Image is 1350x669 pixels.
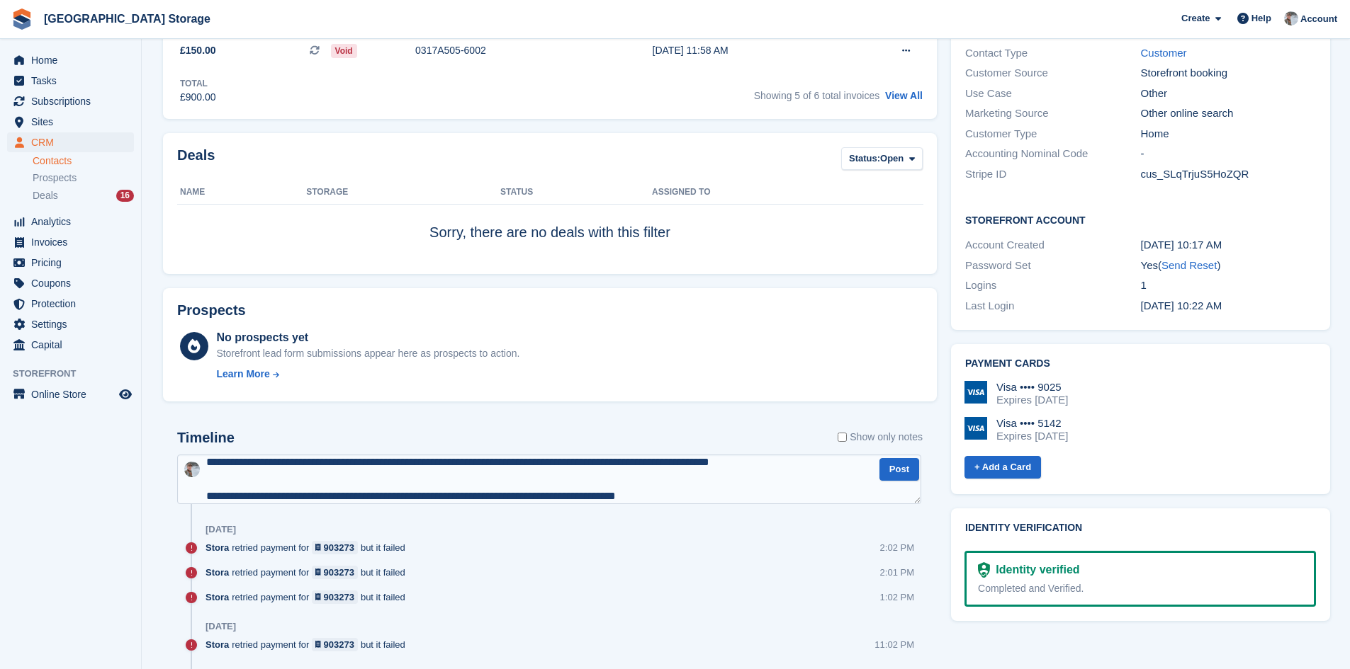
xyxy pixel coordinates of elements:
[1181,11,1210,25] span: Create
[978,581,1303,596] div: Completed and Verified.
[206,638,229,651] span: Stora
[415,43,607,58] div: 0317A505-6002
[33,154,134,168] a: Contacts
[978,562,990,578] img: Identity Verification Ready
[7,273,134,293] a: menu
[216,367,269,382] div: Learn More
[7,212,134,231] a: menu
[964,417,987,440] img: Visa Logo
[965,522,1316,534] h2: Identity verification
[31,91,116,111] span: Subscriptions
[216,346,519,361] div: Storefront lead form submissions appear here as prospects to action.
[500,181,652,204] th: Status
[306,181,500,204] th: Storage
[885,90,923,101] a: View All
[7,384,134,404] a: menu
[996,381,1068,394] div: Visa •••• 9025
[206,590,412,604] div: retried payment for but it failed
[880,590,914,604] div: 1:02 PM
[1161,259,1217,271] a: Send Reset
[13,367,141,381] span: Storefront
[1141,166,1316,183] div: cus_SLqTrjuS5HoZQR
[206,541,412,554] div: retried payment for but it failed
[754,90,879,101] span: Showing 5 of 6 total invoices
[31,212,116,231] span: Analytics
[312,638,358,651] a: 903273
[7,132,134,152] a: menu
[880,541,914,554] div: 2:02 PM
[990,561,1079,578] div: Identity verified
[996,394,1068,406] div: Expires [DATE]
[33,189,58,202] span: Deals
[964,381,987,404] img: Visa Logo
[312,541,358,554] a: 903273
[177,181,306,204] th: Name
[324,566,354,579] div: 903273
[965,45,1140,62] div: Contact Type
[965,278,1140,294] div: Logins
[177,147,215,173] h2: Deals
[652,181,923,204] th: Assigned to
[31,112,116,132] span: Sites
[1141,105,1316,122] div: Other online search
[1158,259,1220,271] span: ( )
[964,456,1041,479] a: + Add a Card
[1141,299,1222,311] time: 2025-05-21 09:22:32 UTC
[1300,12,1337,26] span: Account
[7,91,134,111] a: menu
[180,77,216,90] div: Total
[7,314,134,334] a: menu
[965,86,1140,102] div: Use Case
[216,329,519,346] div: No prospects yet
[206,566,229,579] span: Stora
[31,50,116,70] span: Home
[879,458,919,481] button: Post
[965,105,1140,122] div: Marketing Source
[1141,86,1316,102] div: Other
[116,190,134,202] div: 16
[31,232,116,252] span: Invoices
[965,258,1140,274] div: Password Set
[1251,11,1271,25] span: Help
[838,430,923,445] label: Show only notes
[324,638,354,651] div: 903273
[7,335,134,355] a: menu
[1141,258,1316,274] div: Yes
[31,335,116,355] span: Capital
[1141,146,1316,162] div: -
[206,621,236,632] div: [DATE]
[880,151,904,166] span: Open
[1284,11,1298,25] img: Will Strivens
[177,430,235,446] h2: Timeline
[7,232,134,252] a: menu
[206,541,229,554] span: Stora
[1141,47,1187,59] a: Customer
[206,524,236,535] div: [DATE]
[206,590,229,604] span: Stora
[324,590,354,604] div: 903273
[653,43,847,58] div: [DATE] 11:58 AM
[180,90,216,105] div: £900.00
[206,638,412,651] div: retried payment for but it failed
[31,294,116,314] span: Protection
[429,224,670,240] span: Sorry, there are no deals with this filter
[965,146,1140,162] div: Accounting Nominal Code
[7,71,134,91] a: menu
[838,430,847,445] input: Show only notes
[7,294,134,314] a: menu
[180,43,216,58] span: £150.00
[7,112,134,132] a: menu
[216,367,519,382] a: Learn More
[965,126,1140,142] div: Customer Type
[880,566,914,579] div: 2:01 PM
[965,166,1140,183] div: Stripe ID
[312,566,358,579] a: 903273
[31,132,116,152] span: CRM
[31,71,116,91] span: Tasks
[312,590,358,604] a: 903273
[324,541,354,554] div: 903273
[7,50,134,70] a: menu
[31,384,116,404] span: Online Store
[1141,278,1316,294] div: 1
[996,430,1068,442] div: Expires [DATE]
